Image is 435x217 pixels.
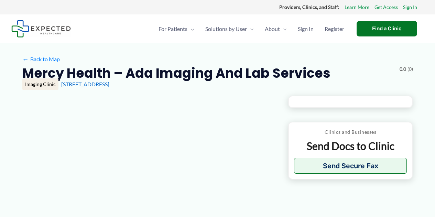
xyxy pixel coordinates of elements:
[292,17,319,41] a: Sign In
[22,65,330,82] h2: Mercy Health – Ada Imaging and Lab Services
[294,128,407,137] p: Clinics and Businesses
[280,17,287,41] span: Menu Toggle
[294,158,407,174] button: Send Secure Fax
[200,17,259,41] a: Solutions by UserMenu Toggle
[187,17,194,41] span: Menu Toggle
[11,20,71,37] img: Expected Healthcare Logo - side, dark font, small
[22,78,58,90] div: Imaging Clinic
[61,81,109,87] a: [STREET_ADDRESS]
[153,17,200,41] a: For PatientsMenu Toggle
[298,17,314,41] span: Sign In
[345,3,369,12] a: Learn More
[205,17,247,41] span: Solutions by User
[400,65,406,74] span: 0.0
[319,17,350,41] a: Register
[374,3,398,12] a: Get Access
[279,4,339,10] strong: Providers, Clinics, and Staff:
[403,3,417,12] a: Sign In
[265,17,280,41] span: About
[153,17,350,41] nav: Primary Site Navigation
[357,21,417,36] a: Find a Clinic
[247,17,254,41] span: Menu Toggle
[159,17,187,41] span: For Patients
[407,65,413,74] span: (0)
[22,56,29,62] span: ←
[294,139,407,153] p: Send Docs to Clinic
[22,54,60,64] a: ←Back to Map
[259,17,292,41] a: AboutMenu Toggle
[325,17,344,41] span: Register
